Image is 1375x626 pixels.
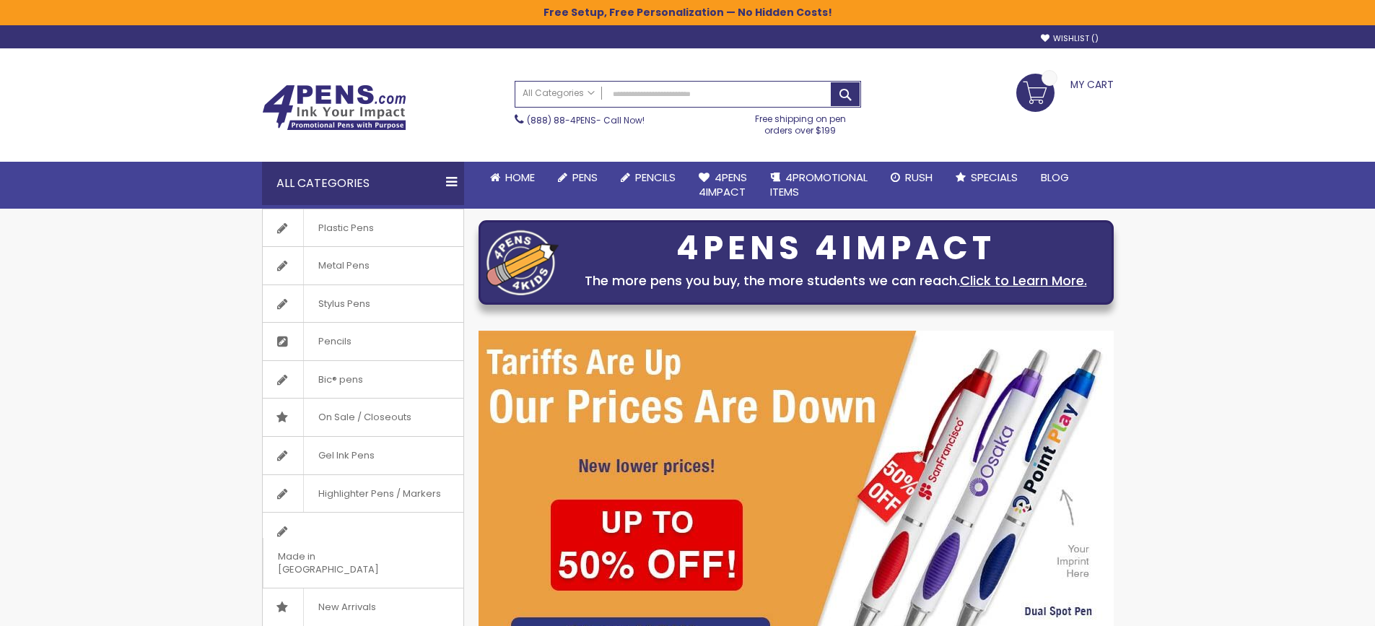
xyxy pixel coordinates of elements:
span: Highlighter Pens / Markers [303,475,455,513]
a: On Sale / Closeouts [263,399,463,436]
a: Pencils [609,162,687,194]
a: Pencils [263,323,463,360]
span: Plastic Pens [303,209,388,247]
span: On Sale / Closeouts [303,399,426,436]
span: - Call Now! [527,114,645,126]
span: Gel Ink Pens [303,437,389,474]
a: Highlighter Pens / Markers [263,475,463,513]
div: All Categories [262,162,464,205]
span: Rush [905,170,933,185]
a: 4PROMOTIONALITEMS [759,162,879,209]
img: 4Pens Custom Pens and Promotional Products [262,84,406,131]
span: Stylus Pens [303,285,385,323]
div: The more pens you buy, the more students we can reach. [566,271,1106,291]
span: 4Pens 4impact [699,170,747,199]
a: (888) 88-4PENS [527,114,596,126]
a: Plastic Pens [263,209,463,247]
a: 4Pens4impact [687,162,759,209]
a: Home [479,162,546,194]
a: Metal Pens [263,247,463,284]
span: Pens [572,170,598,185]
span: Made in [GEOGRAPHIC_DATA] [263,538,427,588]
span: Blog [1041,170,1069,185]
a: Gel Ink Pens [263,437,463,474]
a: Click to Learn More. [960,271,1087,290]
a: Pens [546,162,609,194]
span: New Arrivals [303,588,390,626]
a: Specials [944,162,1029,194]
div: Free shipping on pen orders over $199 [740,108,861,136]
a: All Categories [515,82,602,105]
a: Bic® pens [263,361,463,399]
a: Rush [879,162,944,194]
span: 4PROMOTIONAL ITEMS [770,170,868,199]
span: Pencils [303,323,366,360]
a: Wishlist [1041,33,1099,44]
a: Stylus Pens [263,285,463,323]
span: Specials [971,170,1018,185]
div: 4PENS 4IMPACT [566,233,1106,264]
a: Made in [GEOGRAPHIC_DATA] [263,513,463,588]
span: Metal Pens [303,247,384,284]
a: Blog [1029,162,1081,194]
span: Pencils [635,170,676,185]
span: Home [505,170,535,185]
img: four_pen_logo.png [486,230,559,295]
span: Bic® pens [303,361,377,399]
span: All Categories [523,87,595,99]
a: New Arrivals [263,588,463,626]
